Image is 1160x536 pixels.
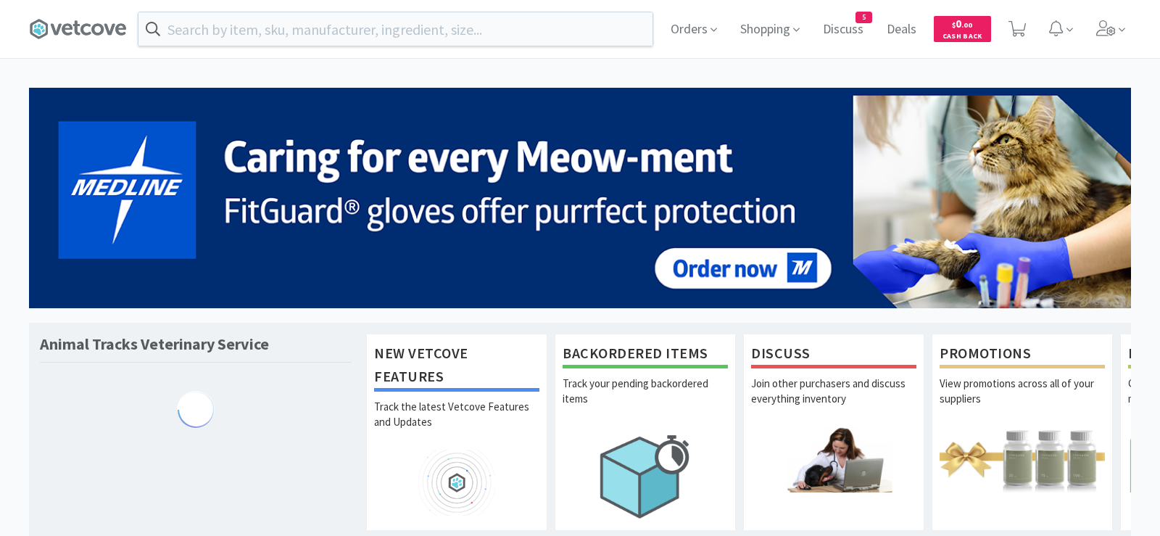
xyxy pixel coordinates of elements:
img: hero_feature_roadmap.png [374,450,539,516]
a: $0.00Cash Back [934,9,991,49]
a: Discuss5 [817,23,869,36]
p: Join other purchasers and discuss everything inventory [751,376,916,426]
a: Deals [881,23,922,36]
a: Backordered ItemsTrack your pending backordered items [555,334,736,531]
img: hero_discuss.png [751,426,916,492]
img: hero_backorders.png [563,426,728,526]
h1: Backordered Items [563,342,728,368]
h1: Promotions [940,342,1105,368]
h1: New Vetcove Features [374,342,539,392]
span: . 00 [961,20,972,30]
a: New Vetcove FeaturesTrack the latest Vetcove Features and Updates [366,334,547,531]
h1: Animal Tracks Veterinary Service [40,334,269,355]
h1: Discuss [751,342,916,368]
p: Track the latest Vetcove Features and Updates [374,399,539,450]
p: Track your pending backordered items [563,376,728,426]
img: 5b85490d2c9a43ef9873369d65f5cc4c_481.png [29,88,1131,308]
span: $ [952,20,956,30]
span: 5 [856,12,871,22]
input: Search by item, sku, manufacturer, ingredient, size... [138,12,652,46]
a: DiscussJoin other purchasers and discuss everything inventory [743,334,924,531]
img: hero_promotions.png [940,426,1105,492]
span: Cash Back [942,33,982,42]
p: View promotions across all of your suppliers [940,376,1105,426]
span: 0 [952,17,972,30]
a: PromotionsView promotions across all of your suppliers [932,334,1113,531]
